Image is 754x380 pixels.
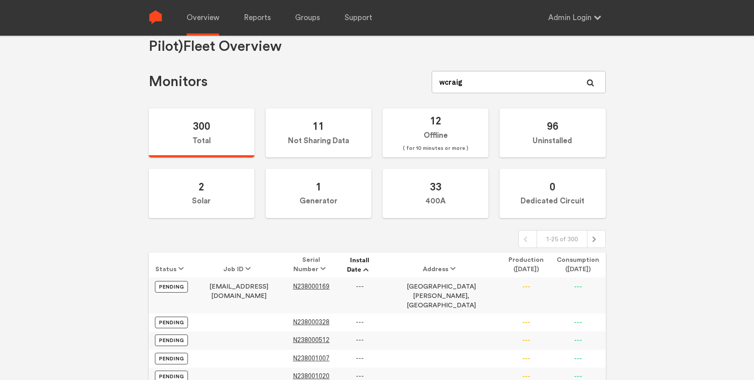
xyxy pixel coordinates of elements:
[502,331,550,349] td: ---
[547,120,558,132] span: 96
[550,350,606,368] td: ---
[193,120,210,132] span: 300
[380,252,502,277] th: Address
[293,319,329,326] a: N238000328
[155,317,188,328] label: Pending
[502,314,550,331] td: ---
[316,180,321,193] span: 1
[430,180,442,193] span: 33
[502,277,550,313] td: ---
[149,73,208,91] h1: Monitors
[550,252,606,277] th: Consumption ([DATE])
[155,353,188,364] label: Pending
[403,143,468,154] span: ( for 10 minutes or more )
[293,337,329,343] a: N238000512
[149,169,254,218] label: Solar
[155,335,188,346] label: Pending
[550,180,555,193] span: 0
[194,277,283,313] td: [EMAIL_ADDRESS][DOMAIN_NAME]
[550,314,606,331] td: ---
[550,331,606,349] td: ---
[339,252,380,277] th: Install Date
[356,336,364,344] span: ---
[293,373,329,380] a: N238001020
[155,281,188,293] label: Pending
[380,277,502,313] td: [GEOGRAPHIC_DATA][PERSON_NAME], [GEOGRAPHIC_DATA]
[283,252,339,277] th: Serial Number
[293,355,329,362] a: N238001007
[194,252,283,277] th: Job ID
[356,283,364,290] span: ---
[312,120,324,132] span: 11
[149,19,606,56] h1: [US_STATE] Power Company (Grid Issue Detection - Vegetation Risk Pilot) Fleet Overview
[500,108,605,158] label: Uninstalled
[383,108,488,158] label: Offline
[356,318,364,326] span: ---
[293,283,329,290] a: N238000169
[500,169,605,218] label: Dedicated Circuit
[149,108,254,158] label: Total
[550,277,606,313] td: ---
[199,180,204,193] span: 2
[502,252,550,277] th: Production ([DATE])
[266,169,371,218] label: Generator
[430,114,442,127] span: 12
[293,283,329,290] span: N238000169
[537,231,587,248] div: 1-25 of 300
[149,10,162,24] img: Sense Logo
[356,372,364,380] span: ---
[383,169,488,218] label: 400A
[266,108,371,158] label: Not Sharing Data
[149,252,195,277] th: Status
[432,71,605,93] input: Serial Number, job ID, name, address
[502,350,550,368] td: ---
[356,355,364,362] span: ---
